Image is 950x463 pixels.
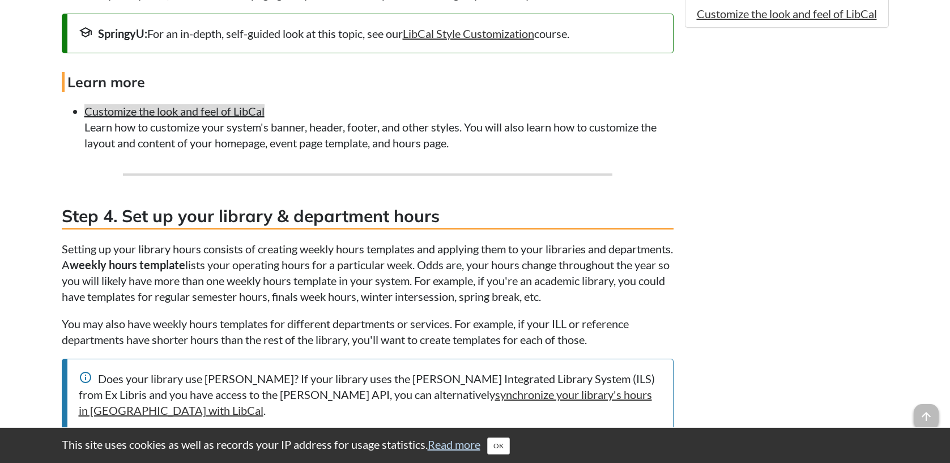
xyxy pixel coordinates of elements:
p: Setting up your library hours consists of creating weekly hours templates and applying them to yo... [62,241,674,304]
a: Customize the look and feel of LibCal [84,104,265,118]
a: arrow_upward [914,405,939,419]
div: This site uses cookies as well as records your IP address for usage statistics. [50,436,900,454]
button: Close [487,437,510,454]
p: You may also have weekly hours templates for different departments or services. For example, if y... [62,316,674,347]
strong: SpringyU: [98,27,147,40]
span: info [79,371,92,384]
a: LibCal Style Customization [403,27,534,40]
a: Customize the look and feel of LibCal [697,7,877,20]
span: arrow_upward [914,404,939,429]
div: Does your library use [PERSON_NAME]? If your library uses the [PERSON_NAME] Integrated Library Sy... [79,371,662,418]
div: For an in-depth, self-guided look at this topic, see our course. [79,26,662,41]
a: synchronize your library's hours in [GEOGRAPHIC_DATA] with LibCal [79,388,652,417]
li: Learn how to customize your system's banner, header, footer, and other styles. You will also lear... [84,103,674,151]
h4: Learn more [62,72,674,92]
a: Read more [428,437,480,451]
h3: Step 4. Set up your library & department hours [62,204,674,230]
span: school [79,26,92,39]
strong: weekly hours template [70,258,185,271]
